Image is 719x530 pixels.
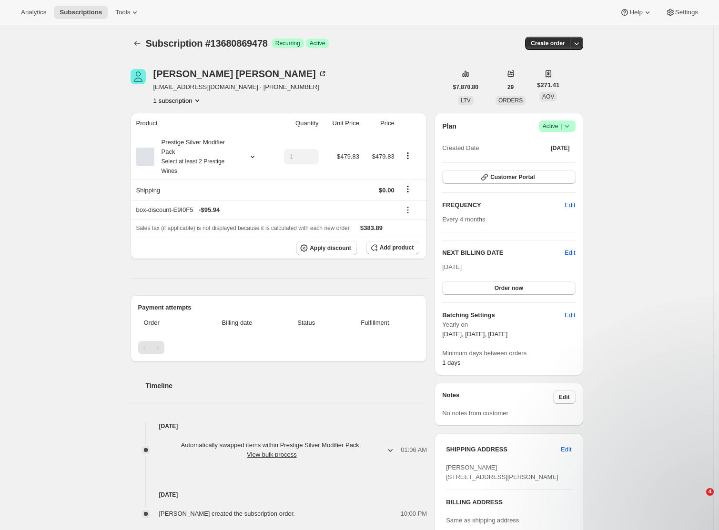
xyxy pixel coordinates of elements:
[543,121,572,131] span: Active
[138,341,420,354] nav: Pagination
[337,153,359,160] span: $479.83
[336,318,414,328] span: Fulfillment
[629,9,642,16] span: Help
[54,6,108,19] button: Subscriptions
[675,9,698,16] span: Settings
[372,153,395,160] span: $479.83
[310,40,325,47] span: Active
[199,205,220,215] span: - $95.94
[154,138,240,176] div: Prestige Silver Modifier Pack
[442,143,479,153] span: Created Date
[559,198,581,213] button: Edit
[159,510,295,517] span: [PERSON_NAME] created the subscription order.
[687,488,709,511] iframe: Intercom live chat
[559,308,581,323] button: Edit
[553,390,576,404] button: Edit
[442,359,460,366] span: 1 days
[446,517,519,524] span: Same as shipping address
[442,390,553,404] h3: Notes
[565,200,575,210] span: Edit
[442,281,575,295] button: Order now
[442,263,462,270] span: [DATE]
[490,173,535,181] span: Customer Portal
[495,284,523,292] span: Order now
[446,498,571,507] h3: BILLING ADDRESS
[360,224,383,231] span: $383.89
[442,121,456,131] h2: Plan
[660,6,704,19] button: Settings
[442,410,508,417] span: No notes from customer
[442,216,485,223] span: Every 4 months
[146,381,427,390] h2: Timeline
[442,320,575,330] span: Yearly on
[247,451,297,458] button: View bulk process
[442,349,575,358] span: Minimum days between orders
[442,170,575,184] button: Customer Portal
[362,113,397,134] th: Price
[296,241,357,255] button: Apply discount
[559,393,570,401] span: Edit
[565,248,575,258] button: Edit
[614,6,658,19] button: Help
[507,83,514,91] span: 29
[138,312,195,333] th: Order
[115,9,130,16] span: Tools
[153,96,202,105] button: Product actions
[545,141,576,155] button: [DATE]
[131,69,146,84] span: Richard Seay
[310,244,351,252] span: Apply discount
[447,80,484,94] button: $7,870.80
[498,97,523,104] span: ORDERS
[131,113,271,134] th: Product
[366,241,419,254] button: Add product
[131,490,427,500] h4: [DATE]
[131,180,271,200] th: Shipping
[271,113,321,134] th: Quantity
[131,37,144,50] button: Subscriptions
[138,303,420,312] h2: Payment attempts
[446,445,561,454] h3: SHIPPING ADDRESS
[453,83,478,91] span: $7,870.80
[110,6,145,19] button: Tools
[159,440,385,460] span: Automatically swapped items within Prestige Silver Modifier Pack .
[153,82,327,92] span: [EMAIL_ADDRESS][DOMAIN_NAME] · [PHONE_NUMBER]
[400,150,415,161] button: Product actions
[442,330,507,338] span: [DATE], [DATE], [DATE]
[21,9,46,16] span: Analytics
[380,244,414,251] span: Add product
[551,144,570,152] span: [DATE]
[322,113,362,134] th: Unit Price
[560,122,562,130] span: |
[136,205,395,215] div: box-discount-E9I0F5
[401,445,427,455] span: 01:06 AM
[502,80,519,94] button: 29
[565,310,575,320] span: Edit
[525,37,570,50] button: Create order
[401,509,427,519] span: 10:00 PM
[442,248,565,258] h2: NEXT BILLING DATE
[60,9,102,16] span: Subscriptions
[153,438,401,462] button: Automatically swapped items within Prestige Silver Modifier Pack. View bulk process
[542,93,554,100] span: AOV
[531,40,565,47] span: Create order
[146,38,268,49] span: Subscription #13680869478
[282,318,331,328] span: Status
[275,40,300,47] span: Recurring
[461,97,471,104] span: LTV
[131,421,427,431] h4: [DATE]
[446,464,558,480] span: [PERSON_NAME] [STREET_ADDRESS][PERSON_NAME]
[400,184,415,194] button: Shipping actions
[162,158,225,174] small: Select at least 2 Prestige Wines
[379,187,395,194] span: $0.00
[537,80,559,90] span: $271.41
[442,310,565,320] h6: Batching Settings
[153,69,327,79] div: [PERSON_NAME] [PERSON_NAME]
[15,6,52,19] button: Analytics
[442,200,565,210] h2: FREQUENCY
[706,488,714,496] span: 4
[136,225,351,231] span: Sales tax (if applicable) is not displayed because it is calculated with each new order.
[198,318,276,328] span: Billing date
